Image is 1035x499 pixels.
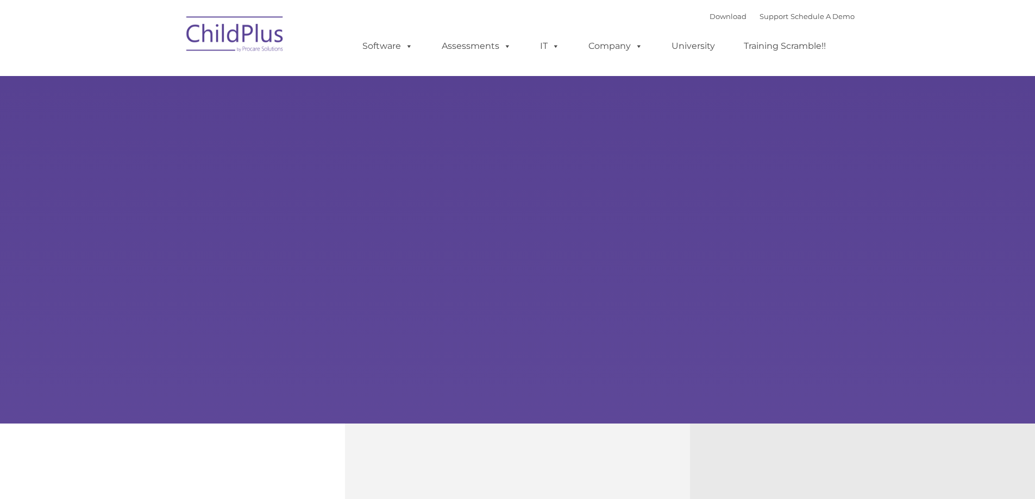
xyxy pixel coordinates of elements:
a: Software [352,35,424,57]
a: University [661,35,726,57]
a: Support [760,12,788,21]
a: Schedule A Demo [791,12,855,21]
a: Training Scramble!! [733,35,837,57]
a: Assessments [431,35,522,57]
a: IT [529,35,570,57]
a: Company [578,35,654,57]
img: ChildPlus by Procare Solutions [181,9,290,63]
a: Download [710,12,747,21]
font: | [710,12,855,21]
